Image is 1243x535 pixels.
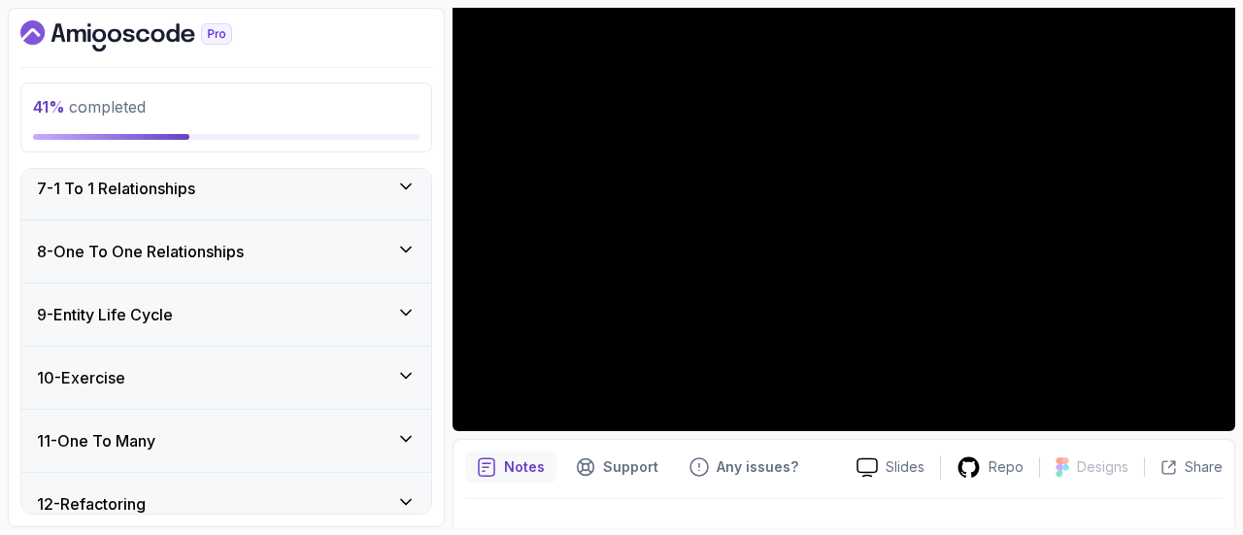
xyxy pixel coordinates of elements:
button: 10-Exercise [21,347,431,409]
a: Slides [841,457,940,478]
button: Support button [564,451,670,483]
button: 11-One To Many [21,410,431,472]
button: Share [1144,457,1223,477]
p: Notes [504,457,545,477]
p: Repo [989,457,1024,477]
button: 12-Refactoring [21,473,431,535]
button: 8-One To One Relationships [21,220,431,283]
p: Slides [886,457,924,477]
h3: 9 - Entity Life Cycle [37,303,173,326]
button: 9-Entity Life Cycle [21,284,431,346]
p: Share [1185,457,1223,477]
h3: 10 - Exercise [37,366,125,389]
button: Feedback button [678,451,810,483]
span: 41 % [33,97,65,117]
button: notes button [465,451,556,483]
a: Dashboard [20,20,277,51]
h3: 7 - 1 To 1 Relationships [37,177,195,200]
span: completed [33,97,146,117]
h3: 11 - One To Many [37,429,155,452]
button: 7-1 To 1 Relationships [21,157,431,219]
p: Designs [1077,457,1128,477]
h3: 12 - Refactoring [37,492,146,516]
p: Support [603,457,658,477]
p: Any issues? [717,457,798,477]
a: Repo [941,455,1039,480]
h3: 8 - One To One Relationships [37,240,244,263]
